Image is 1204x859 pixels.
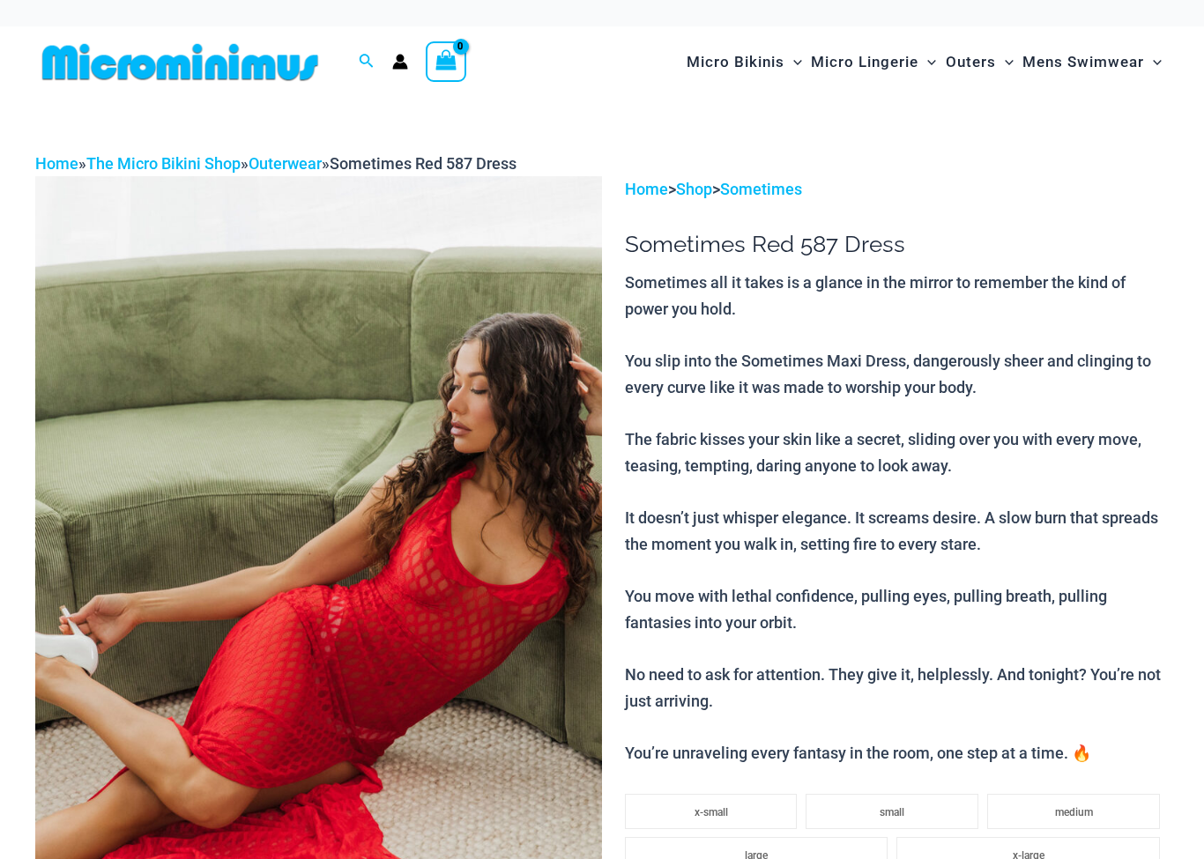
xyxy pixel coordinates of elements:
a: Outerwear [249,154,322,173]
span: medium [1055,806,1093,818]
span: x-small [695,806,728,818]
p: > > [625,176,1169,203]
span: Menu Toggle [1144,40,1162,85]
img: MM SHOP LOGO FLAT [35,42,325,82]
a: Mens SwimwearMenu ToggleMenu Toggle [1018,35,1166,89]
p: Sometimes all it takes is a glance in the mirror to remember the kind of power you hold. You slip... [625,270,1169,766]
h1: Sometimes Red 587 Dress [625,231,1169,258]
a: Micro BikinisMenu ToggleMenu Toggle [682,35,806,89]
a: OutersMenu ToggleMenu Toggle [941,35,1018,89]
a: Home [35,154,78,173]
a: Home [625,180,668,198]
span: small [880,806,904,818]
a: Account icon link [392,54,408,70]
a: The Micro Bikini Shop [86,154,241,173]
span: Outers [946,40,996,85]
span: Sometimes Red 587 Dress [330,154,517,173]
span: Menu Toggle [784,40,802,85]
a: Micro LingerieMenu ToggleMenu Toggle [806,35,940,89]
li: x-small [625,794,798,829]
a: View Shopping Cart, empty [426,41,466,82]
li: small [806,794,978,829]
span: Micro Lingerie [811,40,918,85]
span: Menu Toggle [918,40,936,85]
a: Shop [676,180,712,198]
span: Menu Toggle [996,40,1014,85]
a: Search icon link [359,51,375,73]
span: Micro Bikinis [687,40,784,85]
span: Mens Swimwear [1022,40,1144,85]
nav: Site Navigation [680,33,1169,92]
li: medium [987,794,1160,829]
span: » » » [35,154,517,173]
a: Sometimes [720,180,802,198]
